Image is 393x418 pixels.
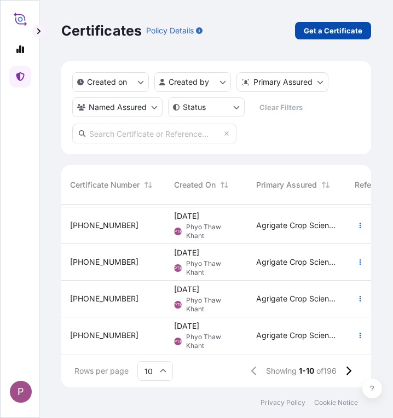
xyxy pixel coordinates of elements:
[146,25,194,36] p: Policy Details
[314,398,358,407] a: Cookie Notice
[72,72,149,92] button: createdOn Filter options
[256,257,337,268] span: Agrigate Crop Sciences Pte. Ltd.
[295,22,371,39] a: Get a Certificate
[174,321,199,332] span: [DATE]
[261,398,305,407] a: Privacy Policy
[304,25,362,36] p: Get a Certificate
[218,178,231,191] button: Sort
[70,220,138,231] span: [PHONE_NUMBER]
[18,386,24,397] span: P
[186,296,239,313] span: Phyo Thaw Khant
[253,77,313,88] p: Primary Assured
[154,72,231,92] button: createdBy Filter options
[72,124,236,143] input: Search Certificate or Reference...
[186,333,239,350] span: Phyo Thaw Khant
[174,179,216,190] span: Created On
[87,77,127,88] p: Created on
[169,77,209,88] p: Created by
[142,178,155,191] button: Sort
[174,299,182,310] span: PTK
[72,97,163,117] button: cargoOwner Filter options
[70,330,138,341] span: [PHONE_NUMBER]
[174,336,182,347] span: PTK
[259,102,303,113] p: Clear Filters
[89,102,147,113] p: Named Assured
[168,97,245,117] button: certificateStatus Filter options
[70,179,140,190] span: Certificate Number
[319,178,332,191] button: Sort
[256,179,317,190] span: Primary Assured
[256,293,337,304] span: Agrigate Crop Sciences Pte. Ltd.
[299,365,314,376] span: 1-10
[174,211,199,222] span: [DATE]
[174,284,199,295] span: [DATE]
[74,365,129,376] span: Rows per page
[355,179,391,190] span: Reference
[174,263,182,274] span: PTK
[174,226,182,237] span: PTK
[183,102,206,113] p: Status
[61,22,142,39] p: Certificates
[186,223,239,240] span: Phyo Thaw Khant
[174,247,199,258] span: [DATE]
[250,98,311,116] button: Clear Filters
[186,259,239,277] span: Phyo Thaw Khant
[256,220,337,231] span: Agrigate Crop Sciences Pte. Ltd.
[236,72,328,92] button: distributor Filter options
[316,365,337,376] span: of 196
[256,330,337,341] span: Agrigate Crop Sciences Pte. Ltd.
[70,257,138,268] span: [PHONE_NUMBER]
[266,365,297,376] span: Showing
[70,293,138,304] span: [PHONE_NUMBER]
